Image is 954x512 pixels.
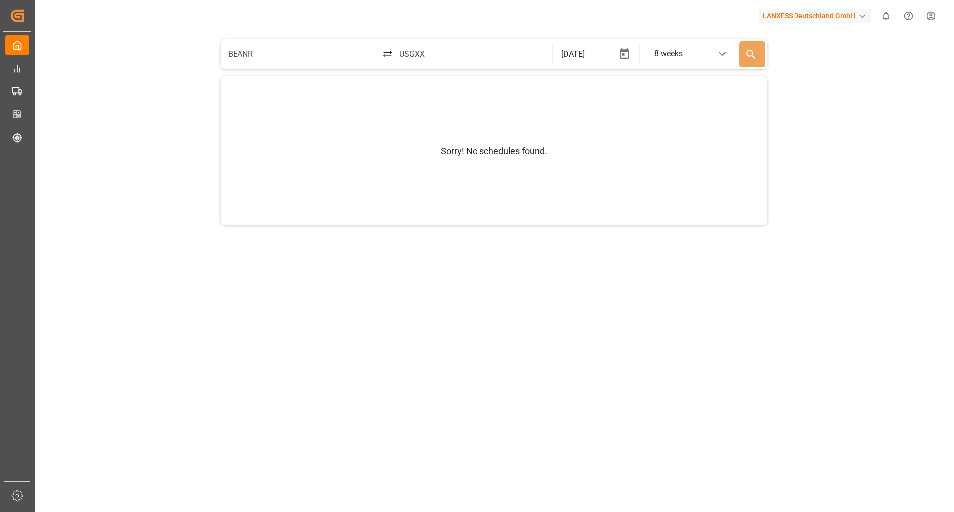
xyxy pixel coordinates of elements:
input: City / Port of arrival [394,41,550,66]
div: LANXESS Deutschland GmbH [759,9,871,23]
p: Sorry! No schedules found. [441,145,547,158]
button: show 0 new notifications [875,5,897,27]
button: LANXESS Deutschland GmbH [759,6,875,25]
button: Search [739,41,765,67]
div: 8 weeks [654,48,683,60]
input: City / Port of departure [223,41,379,66]
button: Help Center [897,5,920,27]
